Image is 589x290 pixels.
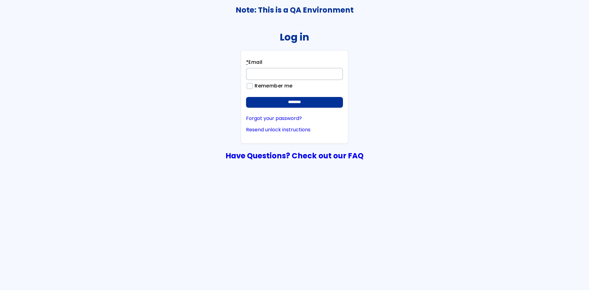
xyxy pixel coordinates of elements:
[246,59,248,66] abbr: required
[252,83,292,89] label: Remember me
[246,127,343,133] a: Resend unlock instructions
[280,31,309,43] h2: Log in
[246,59,262,68] label: Email
[0,6,589,14] h3: Note: This is a QA Environment
[246,116,343,121] a: Forgot your password?
[225,150,364,161] a: Have Questions? Check out our FAQ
